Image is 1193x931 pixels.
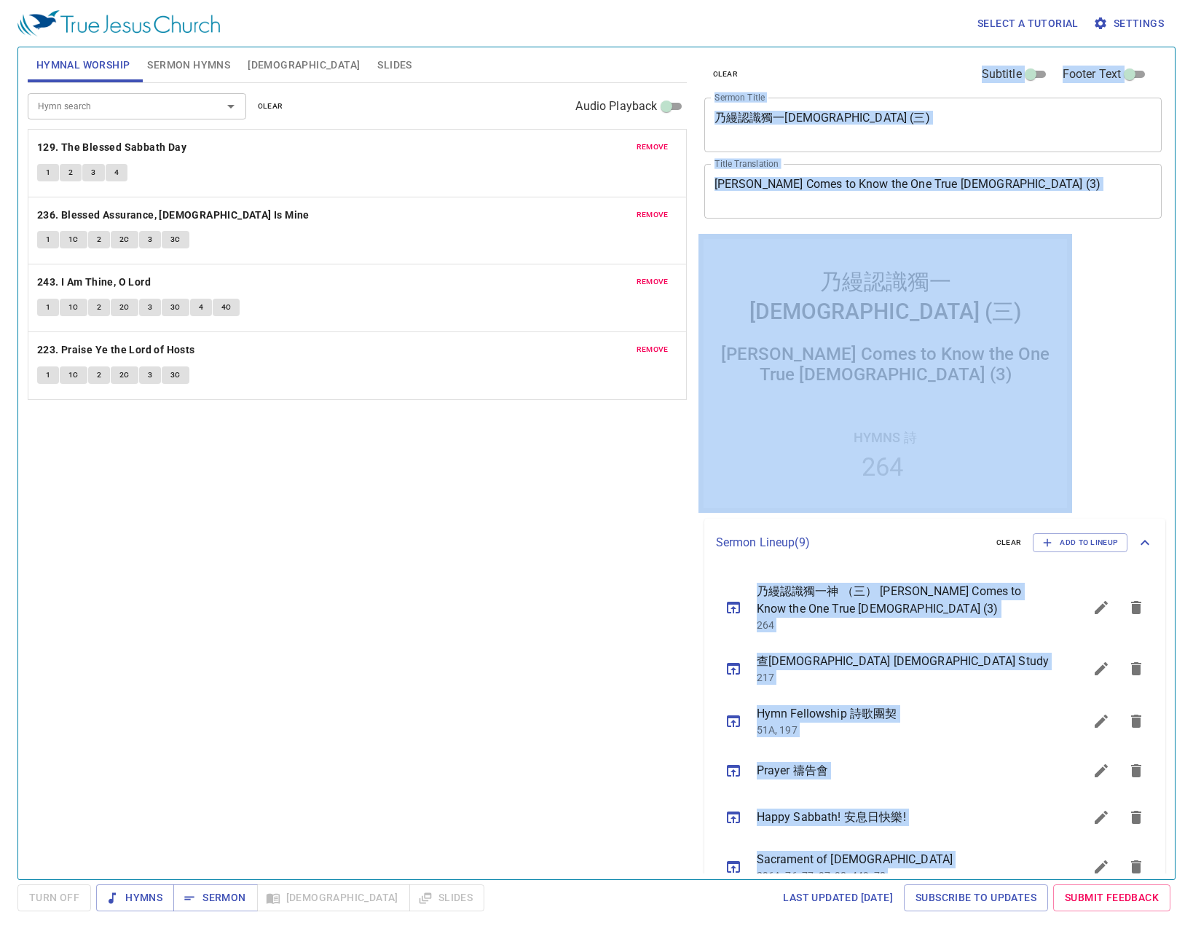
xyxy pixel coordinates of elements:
button: 3C [162,231,189,248]
p: Sermon Lineup ( 9 ) [716,534,985,551]
b: 236. Blessed Assurance, [DEMOGRAPHIC_DATA] Is Mine [37,206,310,224]
button: 3C [162,366,189,384]
span: 1 [46,301,50,314]
button: 236. Blessed Assurance, [DEMOGRAPHIC_DATA] Is Mine [37,206,312,224]
textarea: [PERSON_NAME] Comes to Know the One True [DEMOGRAPHIC_DATA] (3) [714,177,1152,205]
span: Slides [377,56,412,74]
span: Hymnal Worship [36,56,130,74]
span: 2 [68,166,73,179]
span: 4 [199,301,203,314]
span: 1 [46,166,50,179]
span: Subtitle [982,66,1022,83]
span: 1 [46,233,50,246]
div: Sermon Lineup(9)clearAdd to Lineup [704,519,1166,567]
button: 1C [60,299,87,316]
span: 1C [68,301,79,314]
span: 4C [221,301,232,314]
p: 51A, 197 [757,723,1050,737]
span: Hymn Fellowship 詩歌團契 [757,705,1050,723]
p: 264 [757,618,1050,632]
b: 243. I Am Thine, O Lord [37,273,151,291]
span: 1C [68,369,79,382]
button: 1C [60,366,87,384]
button: 223. Praise Ye the Lord of Hosts [37,341,197,359]
button: 2C [111,366,138,384]
span: 3 [148,369,152,382]
button: 3 [82,164,104,181]
span: [DEMOGRAPHIC_DATA] [248,56,360,74]
textarea: 乃縵認識獨一[DEMOGRAPHIC_DATA] (三) [714,111,1152,138]
button: 4 [106,164,127,181]
span: remove [637,275,669,288]
button: 2 [60,164,82,181]
button: 1 [37,366,59,384]
button: Hymns [96,884,174,911]
button: 243. I Am Thine, O Lord [37,273,154,291]
button: 2C [111,231,138,248]
span: 1C [68,233,79,246]
span: 2C [119,369,130,382]
span: Prayer 禱告會 [757,762,1050,779]
iframe: from-child [698,234,1072,513]
span: remove [637,343,669,356]
span: 2C [119,233,130,246]
span: 3C [170,301,181,314]
button: 129. The Blessed Sabbath Day [37,138,189,157]
span: 查[DEMOGRAPHIC_DATA] [DEMOGRAPHIC_DATA] Study [757,653,1050,670]
button: remove [628,341,677,358]
button: 4C [213,299,240,316]
button: remove [628,273,677,291]
p: 217 [757,670,1050,685]
span: Settings [1096,15,1164,33]
button: 1 [37,231,59,248]
span: Sacrament of [DEMOGRAPHIC_DATA] [757,851,1050,868]
span: 乃縵認識獨一神 （三） [PERSON_NAME] Comes to Know the One True [DEMOGRAPHIC_DATA] (3) [757,583,1050,618]
img: True Jesus Church [17,10,220,36]
button: 3 [139,231,161,248]
button: 2 [88,299,110,316]
button: clear [988,534,1031,551]
span: Happy Sabbath! 安息日快樂! [757,809,1050,826]
b: 129. The Blessed Sabbath Day [37,138,186,157]
span: Select a tutorial [977,15,1079,33]
span: Last updated [DATE] [783,889,893,907]
span: Subscribe to Updates [916,889,1036,907]
button: clear [704,66,747,83]
button: Sermon [173,884,257,911]
button: Select a tutorial [972,10,1084,37]
b: 223. Praise Ye the Lord of Hosts [37,341,195,359]
span: 2 [97,369,101,382]
span: clear [996,536,1022,549]
button: Settings [1090,10,1170,37]
span: 3 [91,166,95,179]
button: Open [221,96,241,117]
span: Audio Playback [575,98,657,115]
button: remove [628,206,677,224]
span: 2 [97,301,101,314]
button: 1C [60,231,87,248]
span: 2 [97,233,101,246]
span: remove [637,208,669,221]
button: 3 [139,366,161,384]
p: 296A, 76, 77, 97, 98, 449, 78 [757,868,1050,883]
span: Hymns [108,889,162,907]
button: 2 [88,231,110,248]
span: 4 [114,166,119,179]
span: 3 [148,301,152,314]
button: 4 [190,299,212,316]
button: remove [628,138,677,156]
a: Last updated [DATE] [777,884,899,911]
button: 1 [37,164,59,181]
button: 1 [37,299,59,316]
button: 3 [139,299,161,316]
a: Subscribe to Updates [904,884,1048,911]
span: clear [258,100,283,113]
span: Submit Feedback [1065,889,1159,907]
span: 2C [119,301,130,314]
span: Sermon Hymns [147,56,230,74]
a: Submit Feedback [1053,884,1170,911]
